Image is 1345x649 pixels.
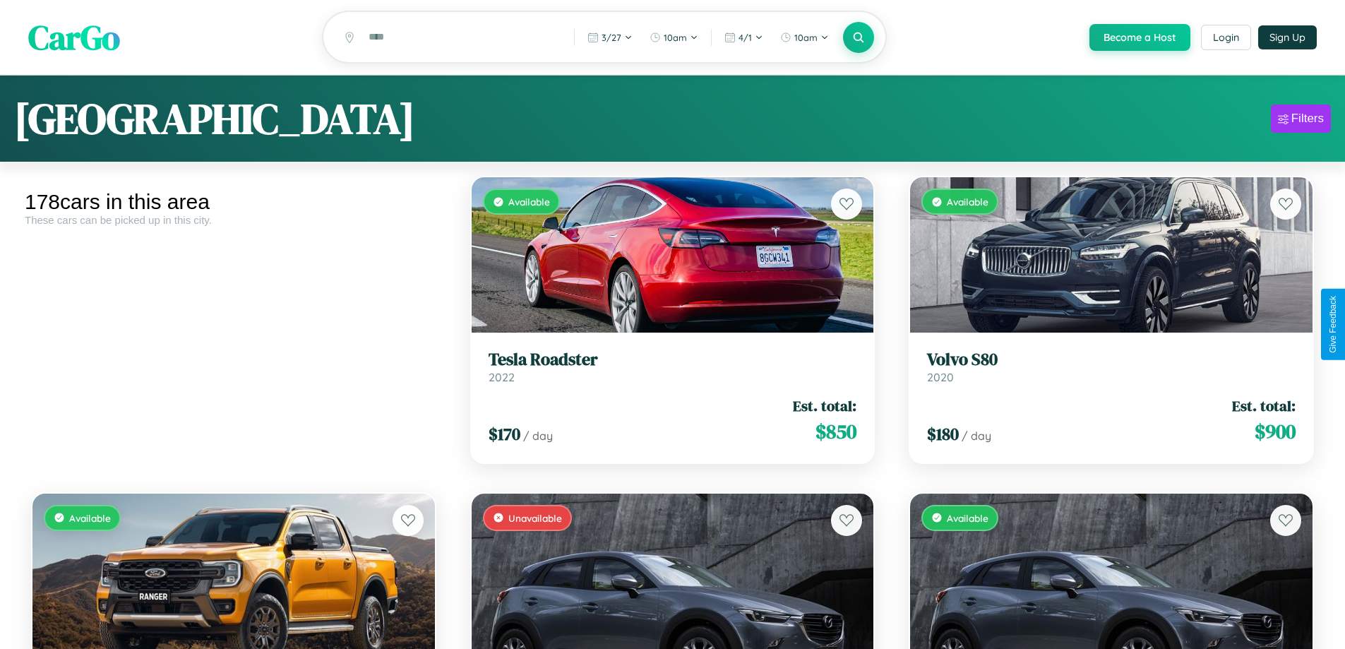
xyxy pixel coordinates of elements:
[1255,417,1296,446] span: $ 900
[717,26,770,49] button: 4/1
[1271,105,1331,133] button: Filters
[1291,112,1324,126] div: Filters
[739,32,752,43] span: 4 / 1
[947,512,988,524] span: Available
[25,190,443,214] div: 178 cars in this area
[489,350,857,384] a: Tesla Roadster2022
[773,26,836,49] button: 10am
[523,429,553,443] span: / day
[14,90,415,148] h1: [GEOGRAPHIC_DATA]
[602,32,621,43] span: 3 / 27
[642,26,705,49] button: 10am
[927,350,1296,384] a: Volvo S802020
[508,512,562,524] span: Unavailable
[815,417,856,446] span: $ 850
[962,429,991,443] span: / day
[508,196,550,208] span: Available
[927,350,1296,370] h3: Volvo S80
[1201,25,1251,50] button: Login
[28,14,120,61] span: CarGo
[1328,296,1338,353] div: Give Feedback
[69,512,111,524] span: Available
[927,422,959,446] span: $ 180
[1258,25,1317,49] button: Sign Up
[580,26,640,49] button: 3/27
[1089,24,1190,51] button: Become a Host
[489,370,515,384] span: 2022
[1232,395,1296,416] span: Est. total:
[489,350,857,370] h3: Tesla Roadster
[25,214,443,226] div: These cars can be picked up in this city.
[794,32,818,43] span: 10am
[793,395,856,416] span: Est. total:
[664,32,687,43] span: 10am
[927,370,954,384] span: 2020
[947,196,988,208] span: Available
[489,422,520,446] span: $ 170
